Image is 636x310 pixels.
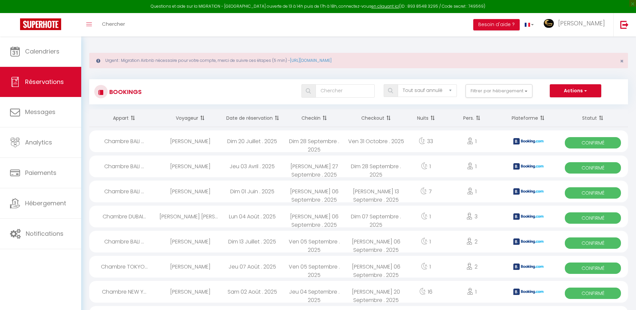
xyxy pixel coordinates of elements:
[407,109,445,127] th: Sort by nights
[539,13,613,36] a: ... [PERSON_NAME]
[97,13,130,36] a: Chercher
[283,109,345,127] th: Sort by checkin
[290,58,332,63] a: [URL][DOMAIN_NAME]
[25,169,56,177] span: Paiements
[445,109,499,127] th: Sort by people
[108,84,142,99] h3: Bookings
[26,229,63,238] span: Notifications
[466,84,532,98] button: Filtrer par hébergement
[620,20,629,29] img: logout
[371,3,399,9] a: en cliquant ici
[620,58,624,64] button: Close
[315,84,375,98] input: Chercher
[159,109,221,127] th: Sort by guest
[25,108,55,116] span: Messages
[558,19,605,27] span: [PERSON_NAME]
[25,78,64,86] span: Réservations
[550,84,601,98] button: Actions
[89,53,628,68] div: Urgent : Migration Airbnb nécessaire pour votre compte, merci de suivre ces étapes (5 min) -
[20,18,61,30] img: Super Booking
[25,138,52,146] span: Analytics
[102,20,125,27] span: Chercher
[25,199,66,207] span: Hébergement
[221,109,283,127] th: Sort by booking date
[544,19,554,28] img: ...
[499,109,558,127] th: Sort by channel
[558,109,628,127] th: Sort by status
[25,47,59,56] span: Calendriers
[473,19,520,30] button: Besoin d'aide ?
[89,109,159,127] th: Sort by rentals
[345,109,407,127] th: Sort by checkout
[620,57,624,65] span: ×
